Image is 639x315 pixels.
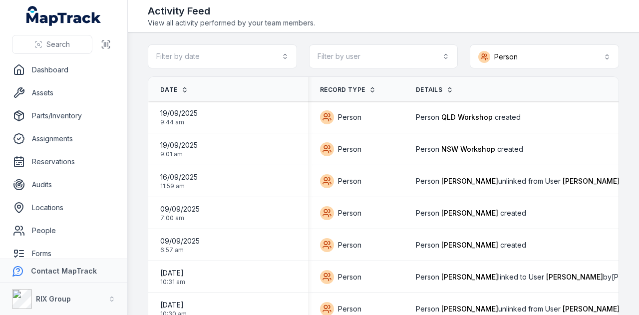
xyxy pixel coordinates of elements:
[8,129,119,149] a: Assignments
[338,208,361,218] span: Person
[160,140,198,150] span: 19/09/2025
[160,236,200,246] span: 09/09/2025
[563,177,620,185] span: [PERSON_NAME]
[160,182,198,190] span: 11:59 am
[160,268,185,286] time: 08/09/2025, 10:31:04 am
[160,246,200,254] span: 6:57 am
[441,177,498,185] span: [PERSON_NAME]
[338,240,361,250] span: Person
[160,172,198,190] time: 16/09/2025, 11:59:48 am
[160,108,198,126] time: 19/09/2025, 9:44:56 am
[441,113,493,121] span: QLD Workshop
[8,106,119,126] a: Parts/Inventory
[160,86,177,94] span: Date
[160,236,200,254] time: 09/09/2025, 6:57:56 am
[416,144,523,154] span: Person created
[416,86,442,94] span: Details
[441,145,495,153] span: NSW Workshop
[8,175,119,195] a: Audits
[160,204,200,222] time: 09/09/2025, 7:00:26 am
[8,60,119,80] a: Dashboard
[416,86,453,94] a: Details
[8,221,119,241] a: People
[160,140,198,158] time: 19/09/2025, 9:01:17 am
[160,118,198,126] span: 9:44 am
[148,4,315,18] h2: Activity Feed
[338,176,361,186] span: Person
[12,35,92,54] button: Search
[160,300,187,310] span: [DATE]
[563,305,620,313] span: [PERSON_NAME]
[441,209,498,217] span: [PERSON_NAME]
[8,83,119,103] a: Assets
[46,39,70,49] span: Search
[416,208,526,218] span: Person created
[160,268,185,278] span: [DATE]
[160,214,200,222] span: 7:00 am
[416,240,526,250] span: Person created
[160,108,198,118] span: 19/09/2025
[546,273,603,281] span: [PERSON_NAME]
[416,112,521,122] span: Person created
[8,152,119,172] a: Reservations
[470,44,619,68] button: Person
[160,278,185,286] span: 10:31 am
[160,86,188,94] a: Date
[441,273,498,281] span: [PERSON_NAME]
[160,204,200,214] span: 09/09/2025
[309,44,458,68] button: Filter by user
[441,305,498,313] span: [PERSON_NAME]
[160,150,198,158] span: 9:01 am
[148,18,315,28] span: View all activity performed by your team members.
[338,112,361,122] span: Person
[441,241,498,249] span: [PERSON_NAME]
[338,304,361,314] span: Person
[8,198,119,218] a: Locations
[320,86,365,94] span: Record Type
[8,244,119,264] a: Forms
[26,6,101,26] a: MapTrack
[338,144,361,154] span: Person
[148,44,297,68] button: Filter by date
[160,172,198,182] span: 16/09/2025
[31,267,97,275] strong: Contact MapTrack
[320,86,376,94] a: Record Type
[338,272,361,282] span: Person
[36,295,71,303] strong: RIX Group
